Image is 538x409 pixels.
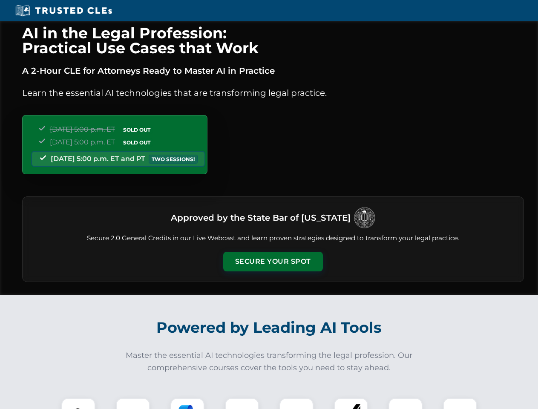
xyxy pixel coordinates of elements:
h3: Approved by the State Bar of [US_STATE] [171,210,351,225]
span: [DATE] 5:00 p.m. ET [50,125,115,133]
h1: AI in the Legal Profession: Practical Use Cases that Work [22,26,524,55]
img: Trusted CLEs [13,4,115,17]
p: A 2-Hour CLE for Attorneys Ready to Master AI in Practice [22,64,524,78]
img: Logo [354,207,375,228]
span: [DATE] 5:00 p.m. ET [50,138,115,146]
span: SOLD OUT [120,125,153,134]
p: Secure 2.0 General Credits in our Live Webcast and learn proven strategies designed to transform ... [33,233,513,243]
h2: Powered by Leading AI Tools [33,313,505,343]
p: Learn the essential AI technologies that are transforming legal practice. [22,86,524,100]
p: Master the essential AI technologies transforming the legal profession. Our comprehensive courses... [120,349,418,374]
button: Secure Your Spot [223,252,323,271]
span: SOLD OUT [120,138,153,147]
